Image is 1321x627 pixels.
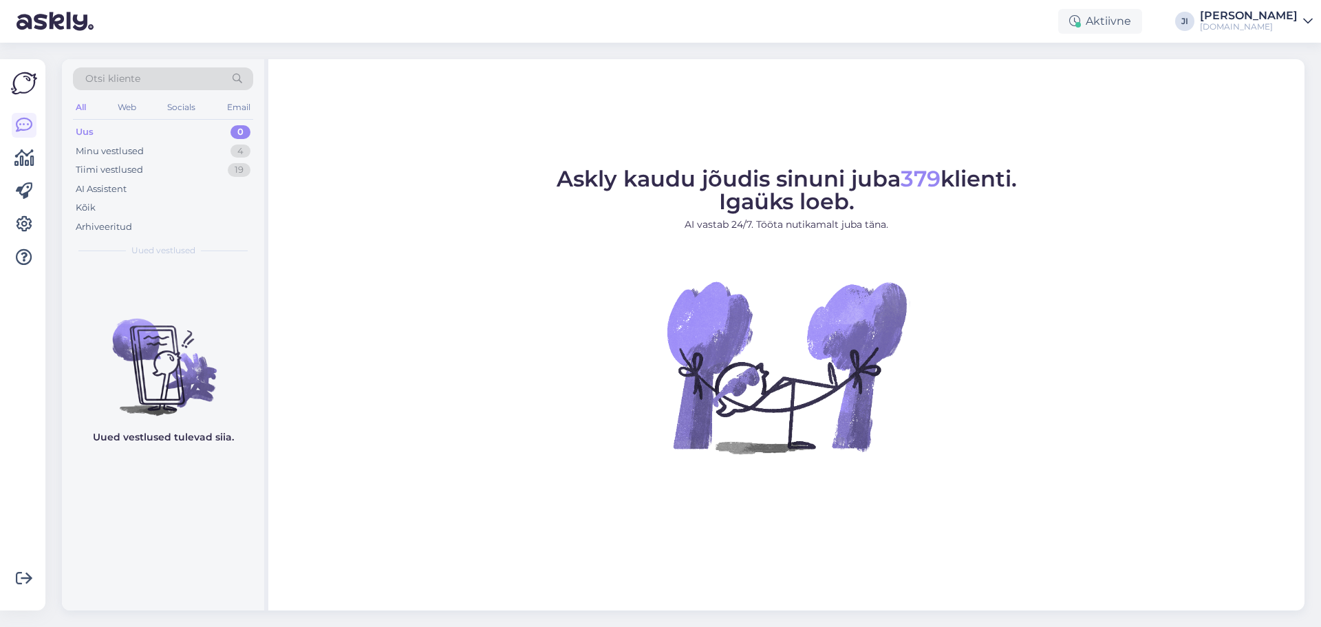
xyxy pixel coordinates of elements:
[76,201,96,215] div: Kõik
[228,163,250,177] div: 19
[230,145,250,158] div: 4
[1200,21,1298,32] div: [DOMAIN_NAME]
[76,182,127,196] div: AI Assistent
[93,430,234,445] p: Uued vestlused tulevad siia.
[230,125,250,139] div: 0
[73,98,89,116] div: All
[1200,10,1313,32] a: [PERSON_NAME][DOMAIN_NAME]
[115,98,139,116] div: Web
[76,220,132,234] div: Arhiveeritud
[663,243,910,491] img: No Chat active
[11,70,37,96] img: Askly Logo
[76,145,144,158] div: Minu vestlused
[1058,9,1142,34] div: Aktiivne
[85,72,140,86] span: Otsi kliente
[164,98,198,116] div: Socials
[76,125,94,139] div: Uus
[76,163,143,177] div: Tiimi vestlused
[1200,10,1298,21] div: [PERSON_NAME]
[224,98,253,116] div: Email
[557,217,1017,232] p: AI vastab 24/7. Tööta nutikamalt juba täna.
[557,165,1017,215] span: Askly kaudu jõudis sinuni juba klienti. Igaüks loeb.
[901,165,941,192] span: 379
[1175,12,1194,31] div: JI
[62,294,264,418] img: No chats
[131,244,195,257] span: Uued vestlused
